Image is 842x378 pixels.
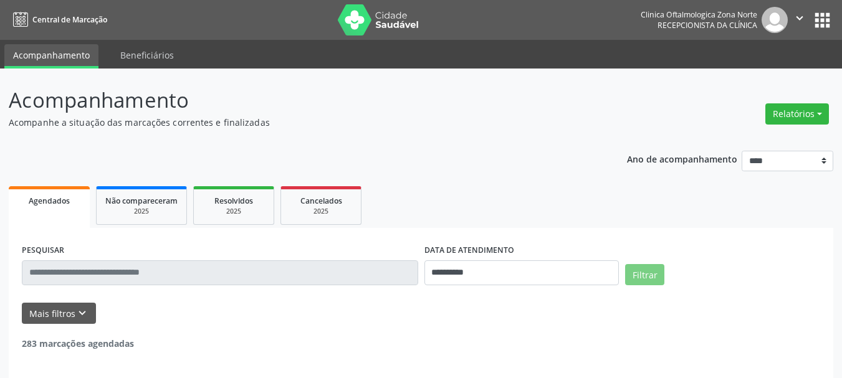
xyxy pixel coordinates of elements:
[105,196,178,206] span: Não compareceram
[105,207,178,216] div: 2025
[9,116,586,129] p: Acompanhe a situação das marcações correntes e finalizadas
[32,14,107,25] span: Central de Marcação
[625,264,664,285] button: Filtrar
[290,207,352,216] div: 2025
[765,103,829,125] button: Relatórios
[793,11,806,25] i: 
[641,9,757,20] div: Clinica Oftalmologica Zona Norte
[9,9,107,30] a: Central de Marcação
[203,207,265,216] div: 2025
[424,241,514,260] label: DATA DE ATENDIMENTO
[22,303,96,324] button: Mais filtroskeyboard_arrow_down
[300,196,342,206] span: Cancelados
[9,85,586,116] p: Acompanhamento
[627,151,737,166] p: Ano de acompanhamento
[811,9,833,31] button: apps
[29,196,70,206] span: Agendados
[4,44,98,69] a: Acompanhamento
[762,7,788,33] img: img
[658,20,757,31] span: Recepcionista da clínica
[22,338,134,349] strong: 283 marcações agendadas
[214,196,253,206] span: Resolvidos
[75,306,89,320] i: keyboard_arrow_down
[112,44,183,66] a: Beneficiários
[22,241,64,260] label: PESQUISAR
[788,7,811,33] button: 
